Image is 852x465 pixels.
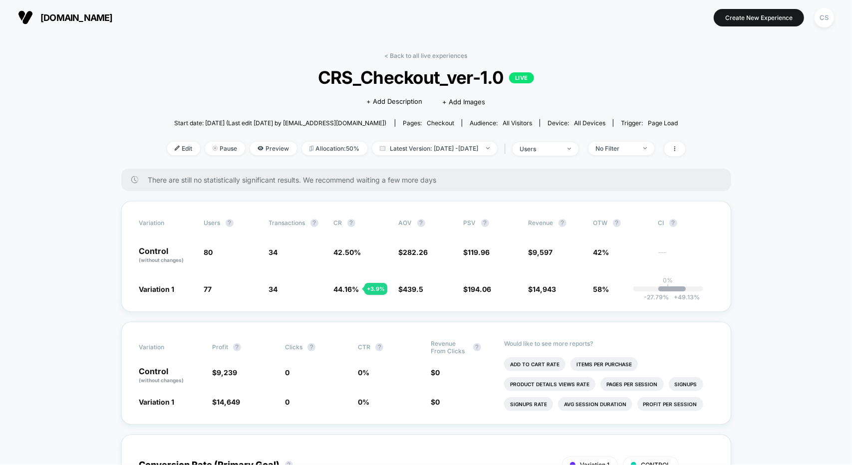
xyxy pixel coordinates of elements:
li: Avg Session Duration [558,397,632,411]
span: PSV [464,219,476,227]
li: Signups Rate [504,397,553,411]
img: end [213,146,218,151]
span: 77 [204,285,212,293]
img: rebalance [309,146,313,151]
span: Variation 1 [139,285,175,293]
span: Clicks [285,343,302,351]
span: (without changes) [139,377,184,383]
span: Pause [205,142,245,155]
span: 9,597 [533,248,553,256]
span: CTR [358,343,370,351]
span: AOV [399,219,412,227]
button: ? [310,219,318,227]
span: Revenue From Clicks [431,340,468,355]
span: 0 [436,398,440,406]
span: 80 [204,248,213,256]
span: 0 % [358,398,369,406]
p: Control [139,367,202,384]
span: users [204,219,221,227]
button: ? [375,343,383,351]
li: Add To Cart Rate [504,357,566,371]
span: 194.06 [468,285,492,293]
button: ? [559,219,567,227]
span: CI [658,219,713,227]
span: 119.96 [468,248,490,256]
span: 58% [593,285,609,293]
li: Items Per Purchase [570,357,638,371]
span: Variation [139,219,194,227]
span: Revenue [529,219,554,227]
span: Device: [540,119,613,127]
span: + Add Images [442,98,485,106]
span: Start date: [DATE] (Last edit [DATE] by [EMAIL_ADDRESS][DOMAIN_NAME]) [174,119,386,127]
span: CRS_Checkout_ver-1.0 [193,67,659,88]
span: Edit [167,142,200,155]
span: Latest Version: [DATE] - [DATE] [372,142,497,155]
span: 0 % [358,368,369,377]
div: + 3.9 % [364,283,387,295]
li: Product Details Views Rate [504,377,595,391]
span: + [674,293,678,301]
span: $ [399,285,424,293]
span: Allocation: 50% [302,142,367,155]
p: Control [139,247,194,264]
button: ? [233,343,241,351]
span: All Visitors [503,119,532,127]
img: end [486,147,490,149]
img: Visually logo [18,10,33,25]
div: users [520,145,560,153]
span: all devices [574,119,605,127]
span: | [502,142,513,156]
span: 0 [436,368,440,377]
div: Pages: [403,119,454,127]
span: 14,943 [533,285,557,293]
p: Would like to see more reports? [504,340,713,347]
li: Pages Per Session [600,377,664,391]
button: ? [226,219,234,227]
span: 14,649 [217,398,240,406]
button: Create New Experience [714,9,804,26]
span: Profit [212,343,228,351]
button: [DOMAIN_NAME] [15,9,116,25]
span: 34 [269,285,278,293]
button: ? [347,219,355,227]
span: $ [529,285,557,293]
span: 0 [285,368,289,377]
p: | [667,284,669,291]
span: Transactions [269,219,305,227]
div: Audience: [470,119,532,127]
span: $ [212,368,237,377]
span: $ [529,248,553,256]
span: 42.50 % [334,248,361,256]
img: end [568,148,571,150]
span: CR [334,219,342,227]
span: Variation 1 [139,398,175,406]
span: + Add Description [366,97,422,107]
span: 34 [269,248,278,256]
span: (without changes) [139,257,184,263]
div: Trigger: [621,119,678,127]
li: Signups [669,377,703,391]
span: Page Load [648,119,678,127]
span: 282.26 [403,248,428,256]
button: ? [669,219,677,227]
button: ? [481,219,489,227]
img: end [643,147,647,149]
p: 0% [663,276,673,284]
span: [DOMAIN_NAME] [40,12,113,23]
img: edit [175,146,180,151]
span: $ [431,398,440,406]
span: 49.13 % [669,293,700,301]
span: 439.5 [403,285,424,293]
button: ? [473,343,481,351]
div: CS [815,8,834,27]
span: 42% [593,248,609,256]
span: $ [212,398,240,406]
button: ? [417,219,425,227]
span: $ [431,368,440,377]
span: Preview [250,142,297,155]
span: 0 [285,398,289,406]
button: ? [307,343,315,351]
span: 9,239 [217,368,237,377]
span: $ [464,248,490,256]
